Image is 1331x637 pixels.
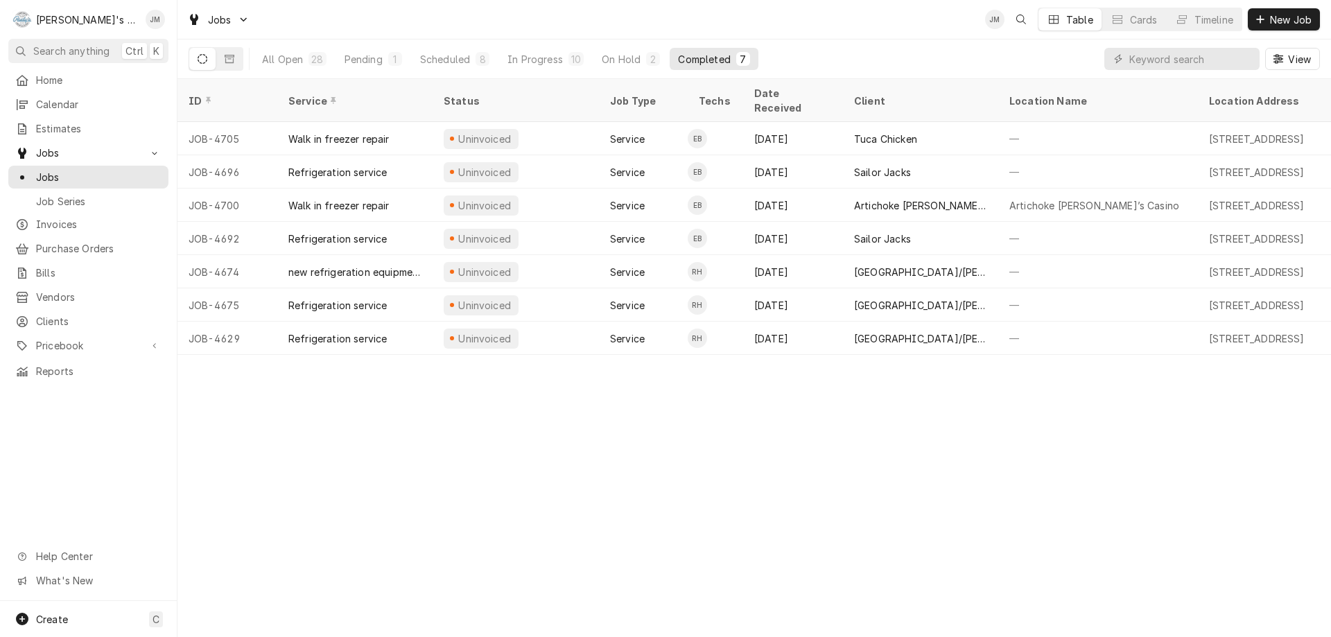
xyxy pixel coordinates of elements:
div: new refrigeration equipment installation [288,265,421,279]
div: EB [688,229,707,248]
div: JM [146,10,165,29]
div: — [998,122,1198,155]
div: Location Name [1009,94,1184,108]
div: Techs [699,94,732,108]
a: Estimates [8,117,168,140]
div: Service [610,265,645,279]
button: View [1265,48,1320,70]
span: View [1285,52,1314,67]
button: Open search [1010,8,1032,30]
span: Create [36,613,68,625]
span: New Job [1267,12,1314,27]
div: [GEOGRAPHIC_DATA]/[PERSON_NAME][GEOGRAPHIC_DATA] [854,298,987,313]
div: [DATE] [743,322,843,355]
div: Sailor Jacks [854,232,911,246]
span: Invoices [36,217,162,232]
div: [STREET_ADDRESS] [1209,132,1305,146]
div: [GEOGRAPHIC_DATA]/[PERSON_NAME][GEOGRAPHIC_DATA] [854,331,987,346]
a: Go to Jobs [8,141,168,164]
div: Client [854,94,984,108]
div: Jim McIntyre's Avatar [985,10,1004,29]
div: Service [288,94,419,108]
div: JOB-4705 [177,122,277,155]
div: Table [1066,12,1093,27]
div: [DATE] [743,255,843,288]
div: [DATE] [743,288,843,322]
span: Estimates [36,121,162,136]
div: Eli Baldwin's Avatar [688,229,707,248]
div: Uninvoiced [457,132,513,146]
div: Artichoke [PERSON_NAME]'s Casino [854,198,987,213]
a: Go to Pricebook [8,334,168,357]
div: JOB-4629 [177,322,277,355]
span: What's New [36,573,160,588]
span: Reports [36,364,162,378]
div: Refrigeration service [288,232,387,246]
div: Status [444,94,585,108]
div: Service [610,198,645,213]
a: Jobs [8,166,168,189]
span: Vendors [36,290,162,304]
span: Jobs [208,12,232,27]
div: R [12,10,32,29]
div: JM [985,10,1004,29]
span: Jobs [36,170,162,184]
div: Eli Baldwin's Avatar [688,162,707,182]
div: RH [688,295,707,315]
div: Rudy Herrera's Avatar [688,295,707,315]
a: Clients [8,310,168,333]
div: RH [688,262,707,281]
div: 1 [391,52,399,67]
span: Search anything [33,44,110,58]
span: K [153,44,159,58]
div: Walk in freezer repair [288,198,390,213]
div: Artichoke [PERSON_NAME]’s Casino [1009,198,1179,213]
div: [STREET_ADDRESS] [1209,265,1305,279]
div: JOB-4700 [177,189,277,222]
div: Scheduled [420,52,470,67]
div: Uninvoiced [457,265,513,279]
div: — [998,255,1198,288]
span: Bills [36,265,162,280]
div: RH [688,329,707,348]
div: [STREET_ADDRESS] [1209,232,1305,246]
div: — [998,322,1198,355]
div: [DATE] [743,122,843,155]
div: — [998,222,1198,255]
span: Calendar [36,97,162,112]
div: [DATE] [743,155,843,189]
div: [GEOGRAPHIC_DATA]/[PERSON_NAME][GEOGRAPHIC_DATA] [854,265,987,279]
span: Purchase Orders [36,241,162,256]
div: EB [688,129,707,148]
div: On Hold [602,52,641,67]
div: JOB-4692 [177,222,277,255]
div: Service [610,298,645,313]
a: Invoices [8,213,168,236]
div: 10 [571,52,581,67]
div: Sailor Jacks [854,165,911,180]
div: — [998,155,1198,189]
span: Jobs [36,146,141,160]
span: Help Center [36,549,160,564]
div: — [998,288,1198,322]
span: Ctrl [125,44,143,58]
a: Vendors [8,286,168,308]
div: Rudy Herrera's Avatar [688,262,707,281]
div: [STREET_ADDRESS] [1209,331,1305,346]
div: 8 [478,52,487,67]
a: Go to Jobs [182,8,255,31]
div: ID [189,94,263,108]
div: Service [610,232,645,246]
a: Reports [8,360,168,383]
a: Purchase Orders [8,237,168,260]
div: 7 [739,52,747,67]
div: JOB-4674 [177,255,277,288]
div: [DATE] [743,222,843,255]
div: 28 [311,52,323,67]
div: Jim McIntyre's Avatar [146,10,165,29]
a: Home [8,69,168,91]
div: Eli Baldwin's Avatar [688,195,707,215]
a: Job Series [8,190,168,213]
div: Service [610,331,645,346]
a: Bills [8,261,168,284]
